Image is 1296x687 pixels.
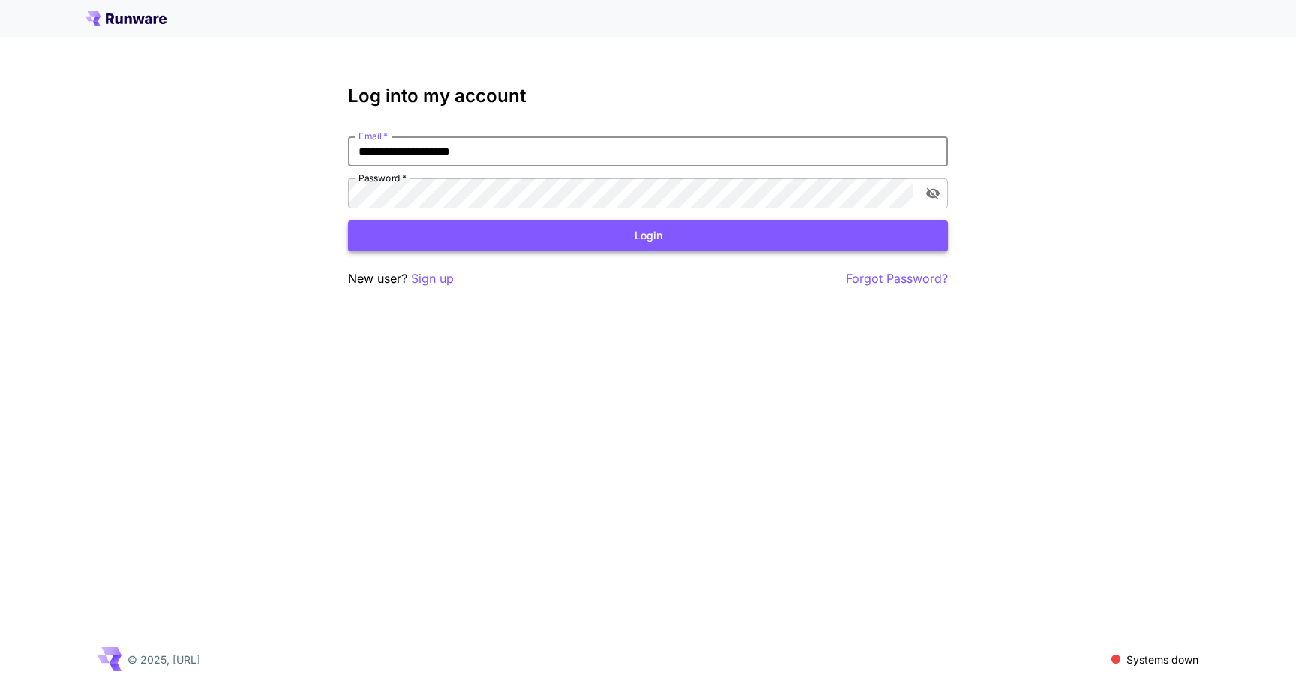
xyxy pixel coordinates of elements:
p: New user? [348,269,454,288]
button: Forgot Password? [846,269,948,288]
p: Systems down [1126,652,1198,667]
label: Email [358,130,388,142]
p: © 2025, [URL] [127,652,200,667]
h3: Log into my account [348,85,948,106]
button: toggle password visibility [919,180,946,207]
button: Login [348,220,948,251]
label: Password [358,172,406,184]
button: Sign up [411,269,454,288]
